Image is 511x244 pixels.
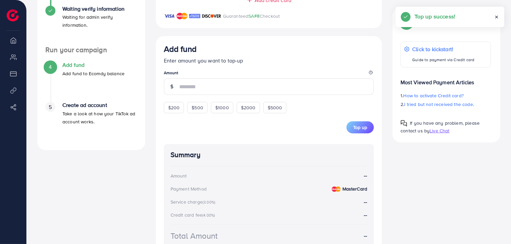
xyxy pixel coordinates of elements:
[404,92,464,99] span: How to activate Credit card?
[364,172,367,179] strong: --
[401,120,407,127] img: Popup guide
[177,12,188,20] img: brand
[412,45,474,53] p: Click to kickstart!
[7,9,19,21] img: logo
[62,13,137,29] p: Waiting for admin verify information.
[62,110,137,126] p: Take a look at how your TikTok ad account works.
[62,6,137,12] h4: Waiting verify information
[401,73,491,86] p: Most Viewed Payment Articles
[49,63,52,71] span: 4
[241,104,256,111] span: $2000
[342,186,367,192] strong: MasterCard
[248,13,260,19] span: SAFE
[215,104,229,111] span: $1000
[401,92,491,100] p: 1.
[37,46,145,54] h4: Run your campaign
[405,101,474,108] span: I tried but not received the code.
[268,104,282,111] span: $5000
[364,232,367,240] strong: --
[164,44,197,54] h3: Add fund
[346,121,374,133] button: Top up
[430,127,449,134] span: Live Chat
[223,12,280,20] p: Guaranteed Checkout
[332,187,341,192] img: credit
[401,100,491,108] p: 2.
[164,12,175,20] img: brand
[171,172,187,179] div: Amount
[202,12,221,20] img: brand
[192,104,203,111] span: $500
[49,103,52,111] span: 5
[37,102,145,142] li: Create ad account
[37,62,145,102] li: Add fund
[364,198,367,206] strong: --
[483,214,506,239] iframe: Chat
[412,56,474,64] p: Guide to payment via Credit card
[401,120,480,134] span: If you have any problem, please contact us by
[164,70,374,78] legend: Amount
[202,213,215,218] small: (4.00%)
[171,230,218,242] div: Total Amount
[171,151,367,159] h4: Summary
[203,200,215,205] small: (3.00%)
[164,56,374,65] p: Enter amount you want to top-up
[171,212,217,218] div: Credit card fee
[415,12,455,21] h5: Top up success!
[168,104,180,111] span: $200
[189,12,200,20] img: brand
[171,199,217,205] div: Service charge
[62,70,124,78] p: Add fund to Ecomdy balance
[171,186,207,192] div: Payment Method
[62,102,137,108] h4: Create ad account
[364,211,367,219] strong: --
[353,124,367,131] span: Top up
[62,62,124,68] h4: Add fund
[37,6,145,46] li: Waiting verify information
